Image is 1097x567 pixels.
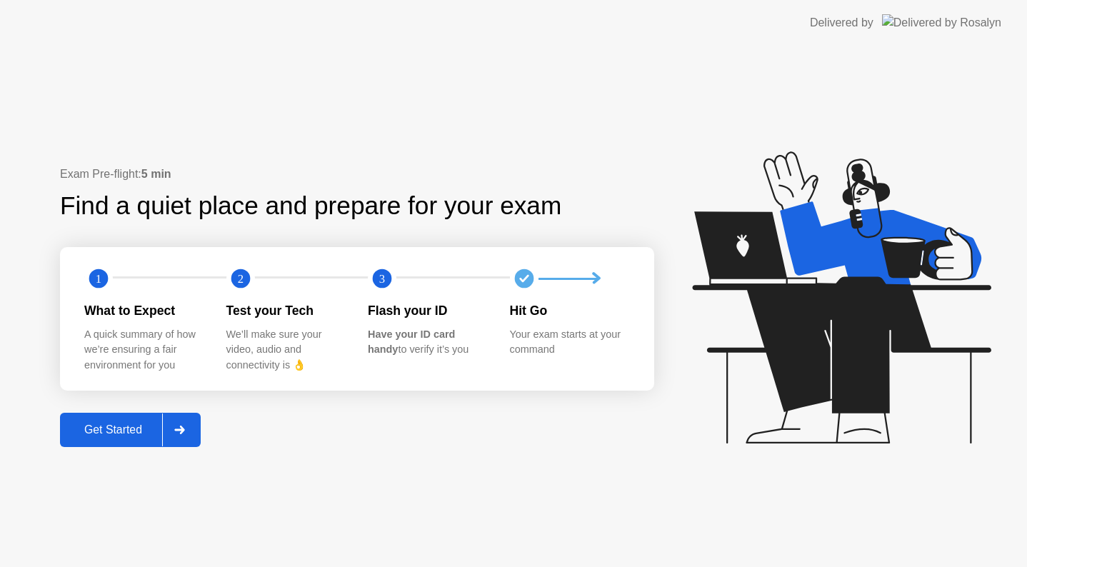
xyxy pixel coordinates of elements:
[226,301,346,320] div: Test your Tech
[368,328,455,356] b: Have your ID card handy
[882,14,1001,31] img: Delivered by Rosalyn
[141,168,171,180] b: 5 min
[510,327,629,358] div: Your exam starts at your command
[368,301,487,320] div: Flash your ID
[368,327,487,358] div: to verify it’s you
[379,272,385,286] text: 3
[60,187,563,225] div: Find a quiet place and prepare for your exam
[64,423,162,436] div: Get Started
[237,272,243,286] text: 2
[226,327,346,373] div: We’ll make sure your video, audio and connectivity is 👌
[60,413,201,447] button: Get Started
[810,14,873,31] div: Delivered by
[84,327,204,373] div: A quick summary of how we’re ensuring a fair environment for you
[60,166,654,183] div: Exam Pre-flight:
[96,272,101,286] text: 1
[510,301,629,320] div: Hit Go
[84,301,204,320] div: What to Expect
